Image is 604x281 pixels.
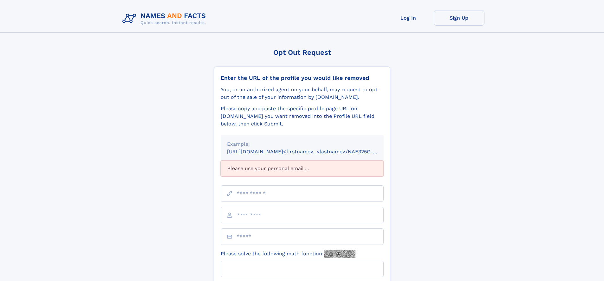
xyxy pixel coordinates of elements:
img: Logo Names and Facts [120,10,211,27]
div: Please copy and paste the specific profile page URL on [DOMAIN_NAME] you want removed into the Pr... [221,105,384,128]
a: Log In [383,10,434,26]
div: Please use your personal email ... [221,161,384,176]
label: Please solve the following math function: [221,250,355,258]
div: Example: [227,140,377,148]
div: Opt Out Request [214,48,390,56]
a: Sign Up [434,10,484,26]
small: [URL][DOMAIN_NAME]<firstname>_<lastname>/NAF325G-xxxxxxxx [227,149,396,155]
div: You, or an authorized agent on your behalf, may request to opt-out of the sale of your informatio... [221,86,384,101]
div: Enter the URL of the profile you would like removed [221,74,384,81]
